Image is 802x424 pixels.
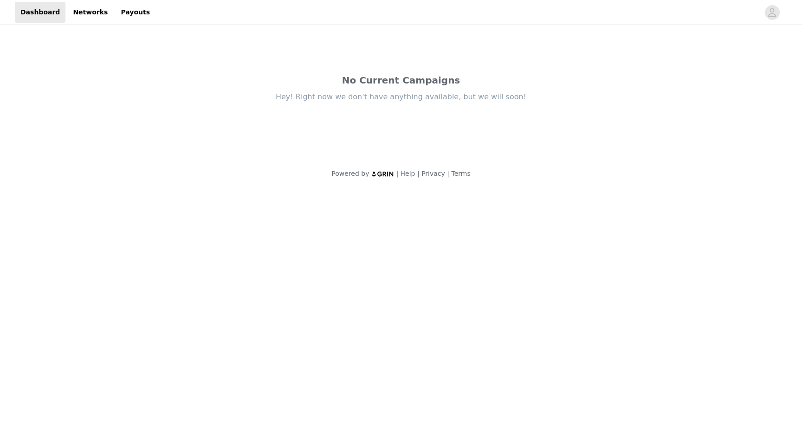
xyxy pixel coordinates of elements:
a: Privacy [421,170,445,177]
div: No Current Campaigns [206,73,596,87]
span: | [396,170,399,177]
span: | [447,170,449,177]
a: Networks [67,2,113,23]
a: Dashboard [15,2,65,23]
a: Help [401,170,415,177]
div: Hey! Right now we don't have anything available, but we will soon! [206,92,596,102]
span: Powered by [331,170,369,177]
span: | [417,170,420,177]
div: avatar [768,5,776,20]
a: Payouts [115,2,155,23]
img: logo [371,171,395,177]
a: Terms [451,170,470,177]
